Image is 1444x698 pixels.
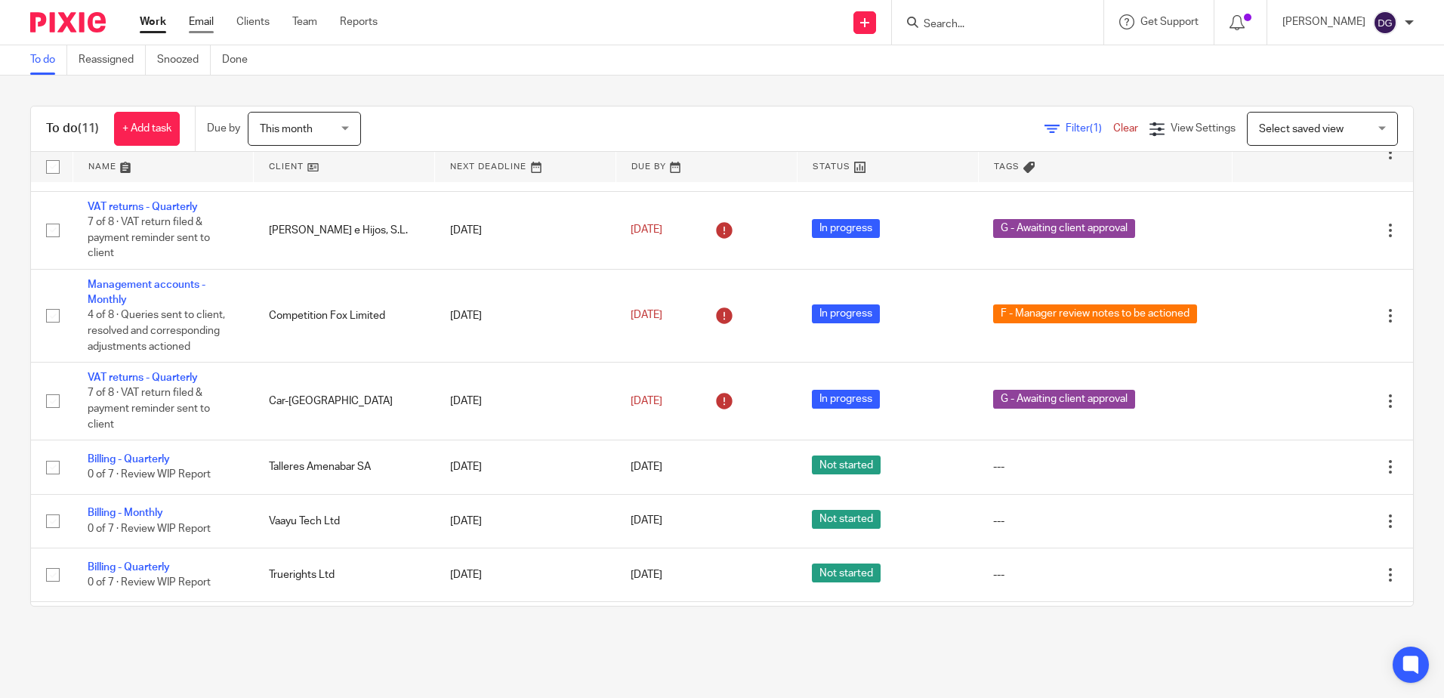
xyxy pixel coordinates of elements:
a: Billing - Monthly [88,508,163,518]
span: View Settings [1171,123,1236,134]
span: Get Support [1140,17,1199,27]
a: Billing - Quarterly [88,562,170,573]
td: [DATE] [435,548,616,601]
span: Select saved view [1259,124,1344,134]
span: G - Awaiting client approval [993,390,1135,409]
span: (11) [78,122,99,134]
td: [DATE] [435,269,616,362]
span: 0 of 7 · Review WIP Report [88,523,211,534]
h1: To do [46,121,99,137]
span: Filter [1066,123,1113,134]
a: Work [140,14,166,29]
span: [DATE] [631,310,662,321]
td: [PERSON_NAME] e Hijos, S.L. [254,191,435,269]
a: Email [189,14,214,29]
span: In progress [812,390,880,409]
div: --- [993,567,1217,582]
span: G - Awaiting client approval [993,219,1135,238]
a: VAT returns - Quarterly [88,372,198,383]
a: Billing - Quarterly [88,454,170,465]
a: VAT returns - Quarterly [88,202,198,212]
div: --- [993,514,1217,529]
td: Vaayu Tech Ltd [254,494,435,548]
span: 7 of 8 · VAT return filed & payment reminder sent to client [88,388,210,430]
img: svg%3E [1373,11,1397,35]
span: Not started [812,564,881,582]
a: Clients [236,14,270,29]
td: [DATE] [435,191,616,269]
a: Management accounts - Monthly [88,280,205,305]
td: Competition Fox Limited [254,269,435,362]
a: Reassigned [79,45,146,75]
a: To do [30,45,67,75]
td: Talleres Amenabar SA [254,440,435,494]
input: Search [922,18,1058,32]
span: In progress [812,219,880,238]
span: [DATE] [631,570,662,580]
a: + Add task [114,112,180,146]
img: Pixie [30,12,106,32]
div: --- [993,459,1217,474]
span: In progress [812,304,880,323]
span: 4 of 8 · Queries sent to client, resolved and corresponding adjustments actioned [88,310,225,352]
p: [PERSON_NAME] [1282,14,1365,29]
span: [DATE] [631,225,662,236]
span: [DATE] [631,396,662,406]
span: Not started [812,456,881,474]
span: [DATE] [631,516,662,527]
p: Due by [207,121,240,136]
span: [DATE] [631,462,662,472]
td: [DATE] [435,363,616,440]
a: Snoozed [157,45,211,75]
a: Reports [340,14,378,29]
a: Team [292,14,317,29]
td: Car-[GEOGRAPHIC_DATA] [254,363,435,440]
td: Tecsider Ltd [254,602,435,656]
td: Truerights Ltd [254,548,435,601]
span: Tags [994,162,1020,171]
td: [DATE] [435,494,616,548]
span: F - Manager review notes to be actioned [993,304,1197,323]
span: Not started [812,510,881,529]
span: 7 of 8 · VAT return filed & payment reminder sent to client [88,217,210,258]
td: [DATE] [435,602,616,656]
span: 0 of 7 · Review WIP Report [88,469,211,480]
a: Clear [1113,123,1138,134]
a: Done [222,45,259,75]
td: [DATE] [435,440,616,494]
span: This month [260,124,313,134]
span: 0 of 7 · Review WIP Report [88,577,211,588]
span: (1) [1090,123,1102,134]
